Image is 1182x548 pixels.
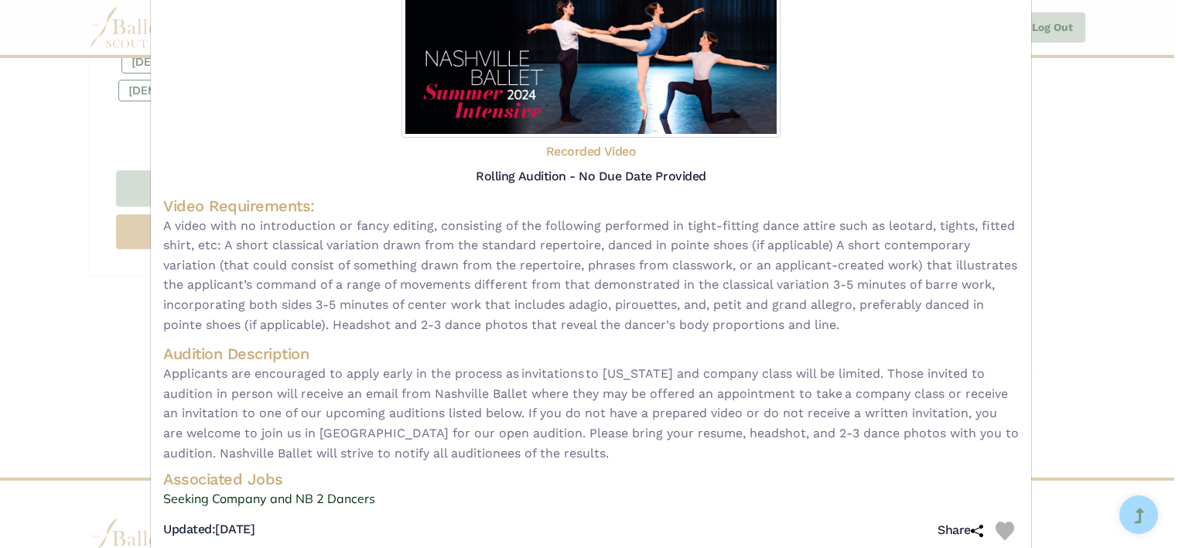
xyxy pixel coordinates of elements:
h5: Recorded Video [546,144,636,160]
span: Video Requirements: [163,197,315,215]
h5: Share [938,522,983,539]
h5: Rolling Audition - No Due Date Provided [476,169,705,183]
h5: [DATE] [163,522,255,538]
span: Applicants are encouraged to apply early in the process as invitations to [US_STATE] and company ... [163,364,1019,463]
a: Seeking Company and NB 2 Dancers [163,489,1019,509]
h4: Audition Description [163,344,1019,364]
h4: Associated Jobs [163,469,1019,489]
span: Updated: [163,522,215,536]
span: A video with no introduction or fancy editing, consisting of the following performed in tight-fit... [163,216,1019,335]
